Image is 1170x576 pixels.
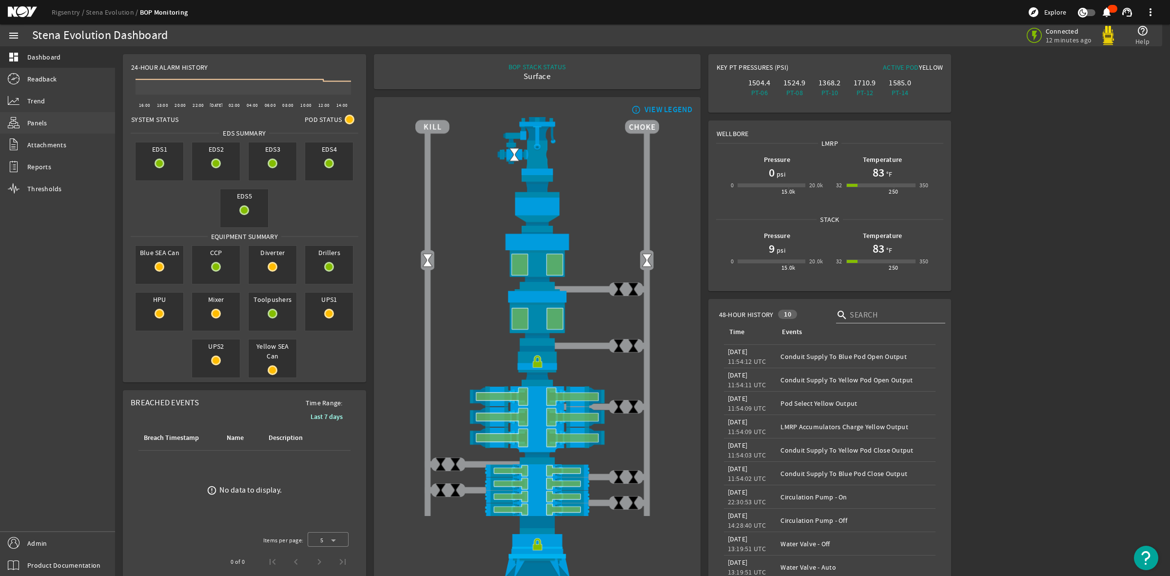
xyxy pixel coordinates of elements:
[140,8,188,17] a: BOP Monitoring
[780,327,928,338] div: Events
[311,412,343,421] b: Last 7 days
[728,521,766,530] legacy-datetime-component: 14:28:40 UTC
[448,457,463,472] img: ValveClose.png
[884,88,916,98] div: PT-14
[415,407,659,427] img: ShearRamOpen.png
[728,380,766,389] legacy-datetime-component: 11:54:11 UTC
[157,102,168,108] text: 18:00
[27,538,47,548] span: Admin
[305,115,342,124] span: Pod Status
[883,63,919,72] span: Active Pod
[779,78,810,88] div: 1524.9
[32,31,168,40] div: Stena Evolution Dashboard
[779,88,810,98] div: PT-08
[220,189,268,203] span: EDS5
[780,539,932,549] div: Water Valve - Off
[86,8,140,17] a: Stena Evolution
[144,433,199,443] div: Breach Timestamp
[415,464,659,477] img: PipeRamOpen.png
[850,309,937,321] input: Search
[193,102,204,108] text: 22:00
[629,106,641,114] mat-icon: info_outline
[728,535,748,543] legacy-datetime-component: [DATE]
[415,503,659,516] img: PipeRamOpen.png
[775,169,785,179] span: psi
[433,457,448,472] img: ValveClose.png
[415,490,659,503] img: PipeRamOpen.png
[611,496,626,510] img: ValveClose.png
[728,347,748,356] legacy-datetime-component: [DATE]
[229,102,240,108] text: 02:00
[626,282,641,297] img: ValveClose.png
[131,115,178,124] span: System Status
[8,30,19,41] mat-icon: menu
[780,562,932,572] div: Water Valve - Auto
[420,253,435,267] img: Valve2Open.png
[1046,36,1092,44] span: 12 minutes ago
[249,246,296,259] span: Diverter
[249,142,296,156] span: EDS3
[415,175,659,232] img: FlexJoint.png
[267,433,316,443] div: Description
[719,310,774,319] span: 48-Hour History
[731,180,734,190] div: 0
[769,165,775,180] h1: 0
[781,187,796,197] div: 15.0k
[247,102,258,108] text: 04:00
[884,245,893,255] span: °F
[265,102,276,108] text: 06:00
[131,397,199,408] span: Breached Events
[1046,27,1092,36] span: Connected
[192,246,240,259] span: CCP
[210,102,223,108] text: [DATE]
[508,72,566,81] div: Surface
[728,357,766,366] legacy-datetime-component: 11:54:12 UTC
[1044,7,1066,17] span: Explore
[52,8,86,17] a: Rigsentry
[809,257,823,266] div: 20.0k
[644,105,693,115] div: VIEW LEGEND
[626,496,641,510] img: ValveClose.png
[27,74,57,84] span: Readback
[300,102,312,108] text: 10:00
[728,544,766,553] legacy-datetime-component: 13:19:51 UTC
[415,346,659,386] img: RiserConnectorLock.png
[192,339,240,353] span: UPS2
[769,241,775,257] h1: 9
[728,371,748,379] legacy-datetime-component: [DATE]
[744,88,775,98] div: PT-06
[227,433,244,443] div: Name
[1028,6,1039,18] mat-icon: explore
[836,257,842,266] div: 32
[626,470,641,484] img: ValveClose.png
[775,245,785,255] span: psi
[863,155,902,164] b: Temperature
[780,398,932,408] div: Pod Select Yellow Output
[1135,37,1150,46] span: Help
[836,180,842,190] div: 32
[728,427,766,436] legacy-datetime-component: 11:54:09 UTC
[415,477,659,490] img: PipeRamOpen.png
[415,232,659,289] img: UpperAnnularOpen.png
[919,257,929,266] div: 350
[192,293,240,306] span: Mixer
[336,102,348,108] text: 14:00
[27,96,45,106] span: Trend
[728,327,769,338] div: Time
[731,257,734,266] div: 0
[1098,26,1118,45] img: Yellowpod.svg
[863,231,902,240] b: Temperature
[889,263,898,273] div: 250
[744,78,775,88] div: 1504.4
[884,169,893,179] span: °F
[263,536,304,545] div: Items per page:
[728,464,748,473] legacy-datetime-component: [DATE]
[817,215,842,224] span: Stack
[780,422,932,432] div: LMRP Accumulators Charge Yellow Output
[27,560,100,570] span: Product Documentation
[873,165,884,180] h1: 83
[814,88,845,98] div: PT-10
[305,142,353,156] span: EDS4
[780,469,932,478] div: Conduit Supply To Blue Pod Close Output
[415,117,659,175] img: RiserAdapter.png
